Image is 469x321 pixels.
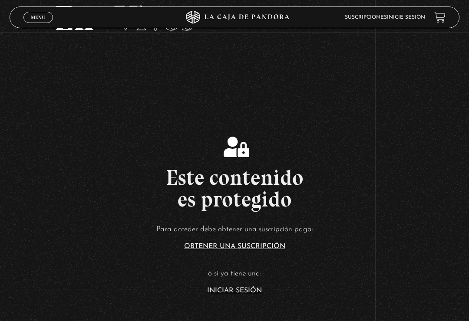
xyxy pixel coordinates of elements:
[31,15,45,20] span: Menu
[207,287,262,294] a: Iniciar Sesión
[54,1,414,36] h2: En
[184,243,285,250] a: Obtener una suscripción
[345,15,387,20] a: Suscripciones
[387,15,425,20] a: Inicie sesión
[28,22,49,28] span: Cerrar
[434,11,446,23] a: View your shopping cart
